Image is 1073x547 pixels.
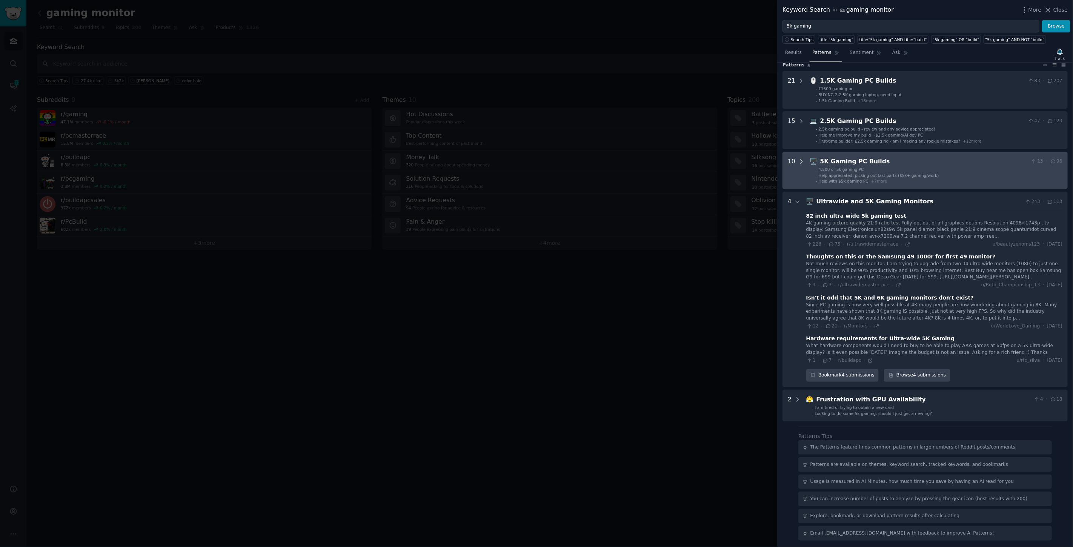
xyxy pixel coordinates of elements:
[1043,323,1044,330] span: ·
[810,496,1028,502] div: You can increase number of posts to analyze by pressing the gear icon (best results with 200)
[819,133,923,137] span: Help me improve my build ~$2.5k gaming/AI dev PC
[818,358,819,363] span: ·
[864,358,865,363] span: ·
[1046,396,1047,403] span: ·
[806,253,996,261] div: Thoughts on this or the Samsung 49 1000r for first 49 monitor?
[858,35,928,44] a: title:"5k gaming" AND title:"build"
[810,461,1008,468] div: Patterns are available on themes, keyword search, tracked keywords, and bookmarks
[1043,357,1044,364] span: ·
[838,358,861,363] span: r/buildapc
[1043,241,1044,248] span: ·
[1025,198,1040,205] span: 243
[820,76,1025,86] div: 1.5K Gaming PC Builds
[798,433,832,439] label: Patterns Tips
[819,127,936,131] span: 2.5k gaming pc build - review and any advice appreciated!
[806,282,816,289] span: 3
[1031,158,1043,165] span: 13
[847,47,884,62] a: Sentiment
[991,323,1040,330] span: u/WorldLove_Gaming
[806,241,822,248] span: 226
[984,35,1046,44] a: "5k gaming" AND NOT "build"
[818,35,855,44] a: title:"5k gaming"
[816,167,817,172] div: -
[1047,282,1062,289] span: [DATE]
[843,242,844,247] span: ·
[890,47,911,62] a: Ask
[1028,6,1042,14] span: More
[931,35,981,44] a: "5k gaming" OR "build"
[1028,118,1040,124] span: 47
[806,369,879,382] button: Bookmark4 submissions
[810,530,995,537] div: Email [EMAIL_ADDRESS][DOMAIN_NAME] with feedback to improve AI Patterns!
[782,62,805,69] span: Pattern s
[820,117,1025,126] div: 2.5K Gaming PC Builds
[810,47,842,62] a: Patterns
[1017,357,1040,364] span: u/rfc_silva
[1047,241,1062,248] span: [DATE]
[838,282,890,287] span: r/ultrawidemasterrace
[1021,6,1042,14] button: More
[1052,46,1068,62] button: Track
[1028,78,1040,85] span: 83
[828,241,841,248] span: 75
[788,395,792,416] div: 2
[993,241,1040,248] span: u/beautyzenoms123
[810,117,818,124] span: 💻
[1047,323,1062,330] span: [DATE]
[850,49,874,56] span: Sentiment
[871,179,887,183] span: + 7 more
[1043,198,1044,205] span: ·
[833,7,837,14] span: in
[834,358,835,363] span: ·
[812,405,813,410] div: -
[1053,6,1068,14] span: Close
[1043,118,1044,124] span: ·
[806,261,1062,281] div: Not much reviews on this monitor. I am trying to upgrade from two 34 ultra wide monitors (1080) t...
[1047,198,1062,205] span: 113
[820,157,1028,166] div: 5K Gaming PC Builds
[782,35,815,44] button: Search Tips
[1047,357,1062,364] span: [DATE]
[1044,6,1068,14] button: Close
[844,323,867,329] span: r/Monitors
[812,49,831,56] span: Patterns
[806,343,1062,356] div: What hardware components would I need to buy to be able to play AAA games at 60fps on a 5K ultra-...
[840,324,841,329] span: ·
[1047,78,1062,85] span: 207
[820,37,853,42] div: title:"5k gaming"
[816,173,817,178] div: -
[1047,118,1062,124] span: 123
[806,396,814,403] span: 😤
[806,198,814,205] span: 🖥️
[819,86,853,91] span: £1500 gaming pc
[981,282,1040,289] span: u/Both_Championship_13
[819,139,961,143] span: First-time builder, £2.5k gaming rig - am I making any rookie mistakes?
[1043,78,1044,85] span: ·
[1050,158,1062,165] span: 96
[816,197,1022,206] div: Ultrawide and 5K Gaming Monitors
[870,324,872,329] span: ·
[810,513,960,519] div: Explore, bookmark, or download pattern results after calculating
[810,478,1014,485] div: Usage is measured in AI Minutes, how much time you save by having an AI read for you
[818,283,819,288] span: ·
[815,411,932,416] span: Looking to do some 5k gaming. should I just get a new rig?
[806,369,879,382] div: Bookmark 4 submissions
[806,357,816,364] span: 1
[892,283,893,288] span: ·
[822,357,832,364] span: 7
[807,63,810,68] span: 5
[806,302,1062,322] div: Since PC gaming is now very well possible at 4K many people are now wondering about gaming in 8K....
[1055,56,1065,61] div: Track
[810,444,1016,451] div: The Patterns feature finds common patterns in large numbers of Reddit posts/comments
[819,98,855,103] span: 1.5k Gaming Build
[788,117,795,144] div: 15
[788,76,795,103] div: 21
[788,157,795,184] div: 10
[884,369,950,382] a: Browse4 submissions
[963,139,981,143] span: + 12 more
[806,220,1062,240] div: 4K gaming picture quality 21:9 ratio test Fully opt out of all graphics options Resolution 4096×1...
[1050,396,1062,403] span: 18
[815,405,894,410] span: I am tired of trying to obtain a new card
[816,395,1031,404] div: Frustration with GPU Availability
[933,37,979,42] div: "5k gaming" OR "build"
